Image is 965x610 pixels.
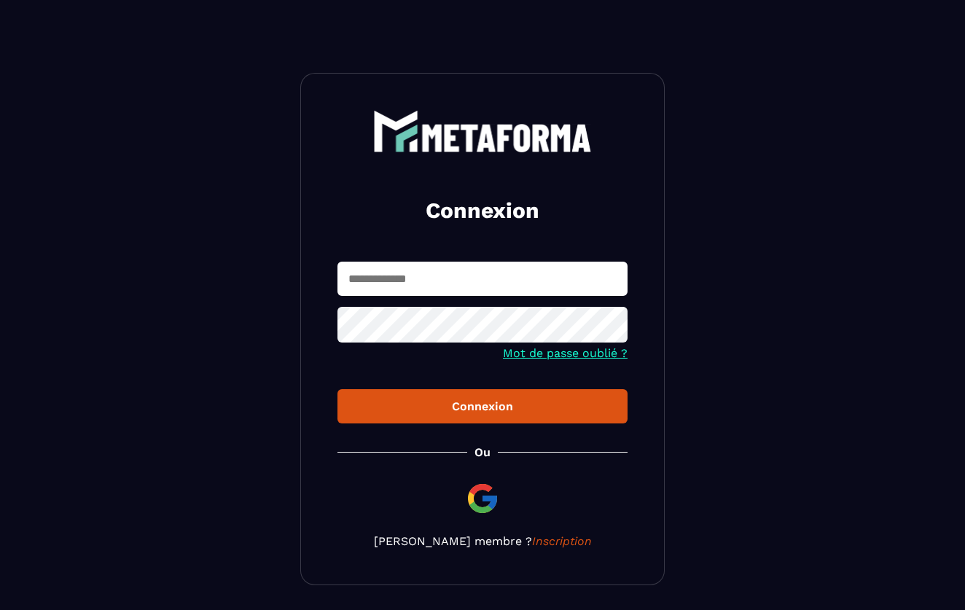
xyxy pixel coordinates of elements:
p: Ou [474,445,491,459]
img: logo [373,110,592,152]
a: logo [337,110,628,152]
a: Inscription [532,534,592,548]
div: Connexion [349,399,616,413]
img: google [465,481,500,516]
p: [PERSON_NAME] membre ? [337,534,628,548]
a: Mot de passe oublié ? [503,346,628,360]
h2: Connexion [355,196,610,225]
button: Connexion [337,389,628,423]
